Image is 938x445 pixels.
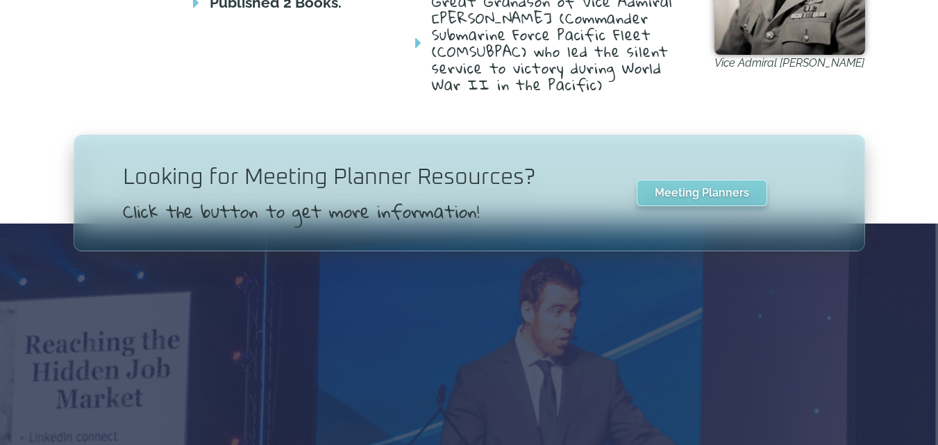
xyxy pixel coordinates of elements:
[655,187,749,199] span: Meeting Planners
[123,167,576,189] h2: Looking for Meeting Planner Resources?
[637,180,767,206] a: Meeting Planners
[714,55,864,72] figcaption: Vice Admiral [PERSON_NAME]
[123,203,576,219] h2: Click the button to get more information!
